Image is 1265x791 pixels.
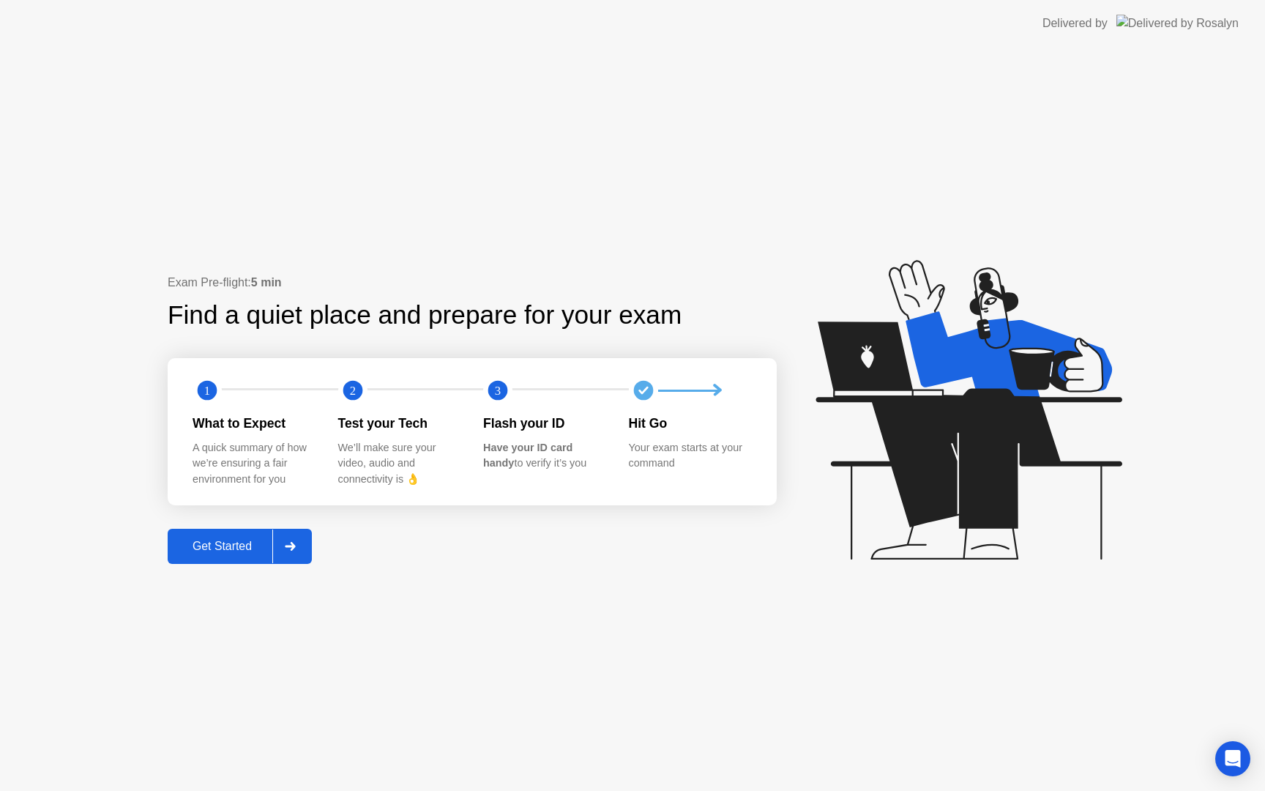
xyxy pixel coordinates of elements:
[204,384,210,398] text: 1
[1116,15,1239,31] img: Delivered by Rosalyn
[168,529,312,564] button: Get Started
[349,384,355,398] text: 2
[483,440,605,472] div: to verify it’s you
[629,440,751,472] div: Your exam starts at your command
[193,414,315,433] div: What to Expect
[1042,15,1108,32] div: Delivered by
[483,442,572,469] b: Have your ID card handy
[168,296,684,335] div: Find a quiet place and prepare for your exam
[483,414,605,433] div: Flash your ID
[338,414,460,433] div: Test your Tech
[251,276,282,289] b: 5 min
[193,440,315,488] div: A quick summary of how we’re ensuring a fair environment for you
[168,274,777,291] div: Exam Pre-flight:
[1215,741,1250,776] div: Open Intercom Messenger
[338,440,460,488] div: We’ll make sure your video, audio and connectivity is 👌
[495,384,501,398] text: 3
[172,540,272,553] div: Get Started
[629,414,751,433] div: Hit Go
